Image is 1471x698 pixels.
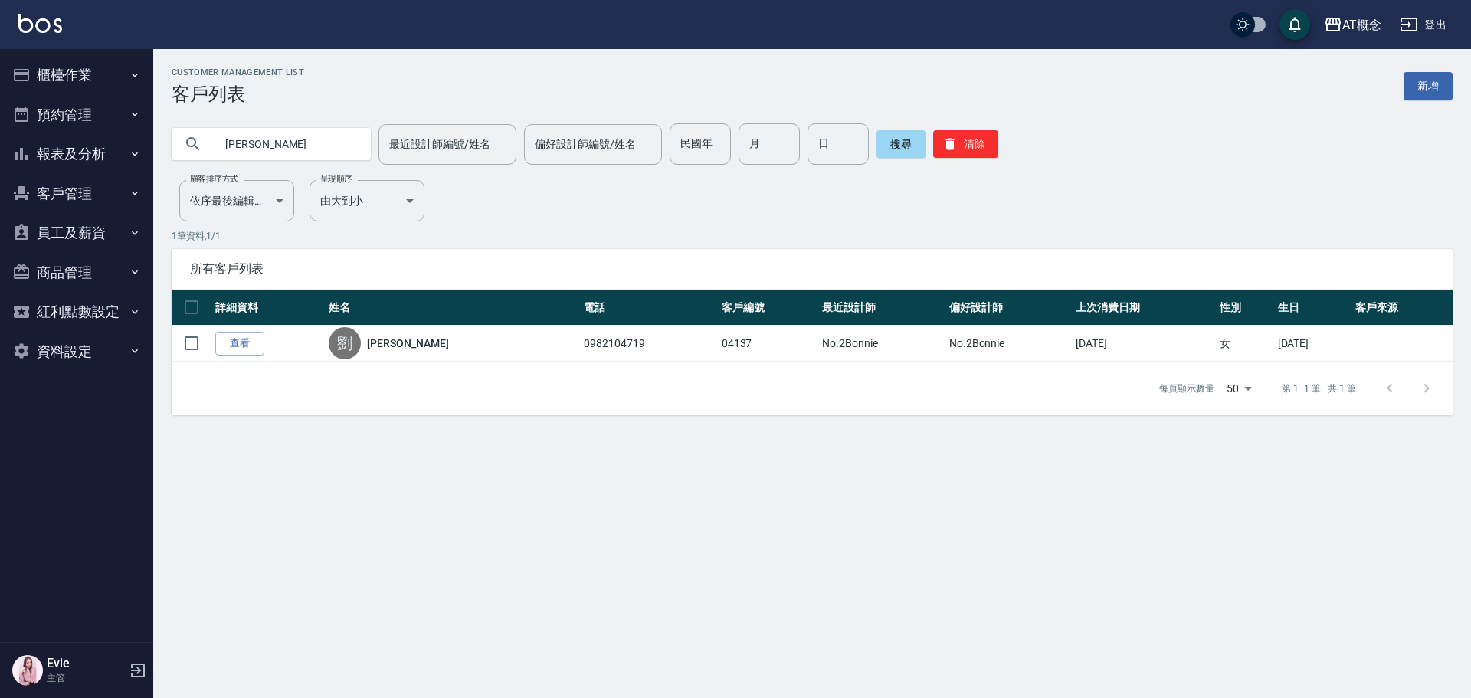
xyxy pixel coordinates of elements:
[1394,11,1453,39] button: 登出
[1216,290,1274,326] th: 性別
[6,55,147,95] button: 櫃檯作業
[1216,326,1274,362] td: 女
[6,253,147,293] button: 商品管理
[1159,382,1214,395] p: 每頁顯示數量
[6,174,147,214] button: 客戶管理
[47,671,125,685] p: 主管
[6,95,147,135] button: 預約管理
[6,134,147,174] button: 報表及分析
[1274,326,1352,362] td: [DATE]
[1318,9,1387,41] button: AT概念
[1274,290,1352,326] th: 生日
[367,336,448,351] a: [PERSON_NAME]
[172,67,304,77] h2: Customer Management List
[818,290,945,326] th: 最近設計師
[172,84,304,105] h3: 客戶列表
[876,130,926,158] button: 搜尋
[1072,326,1216,362] td: [DATE]
[1220,368,1257,409] div: 50
[172,229,1453,243] p: 1 筆資料, 1 / 1
[945,326,1072,362] td: No.2Bonnie
[1342,15,1381,34] div: AT概念
[1072,290,1216,326] th: 上次消費日期
[190,173,238,185] label: 顧客排序方式
[1279,9,1310,40] button: save
[6,332,147,372] button: 資料設定
[933,130,998,158] button: 清除
[320,173,352,185] label: 呈現順序
[329,327,361,359] div: 劉
[190,261,1434,277] span: 所有客戶列表
[1351,290,1453,326] th: 客戶來源
[310,180,424,221] div: 由大到小
[6,292,147,332] button: 紅利點數設定
[818,326,945,362] td: No.2Bonnie
[325,290,580,326] th: 姓名
[580,326,717,362] td: 0982104719
[215,123,359,165] input: 搜尋關鍵字
[718,290,819,326] th: 客戶編號
[12,655,43,686] img: Person
[6,213,147,253] button: 員工及薪資
[945,290,1072,326] th: 偏好設計師
[47,656,125,671] h5: Evie
[1282,382,1356,395] p: 第 1–1 筆 共 1 筆
[580,290,717,326] th: 電話
[718,326,819,362] td: 04137
[215,332,264,356] a: 查看
[1404,72,1453,100] a: 新增
[179,180,294,221] div: 依序最後編輯時間
[211,290,325,326] th: 詳細資料
[18,14,62,33] img: Logo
